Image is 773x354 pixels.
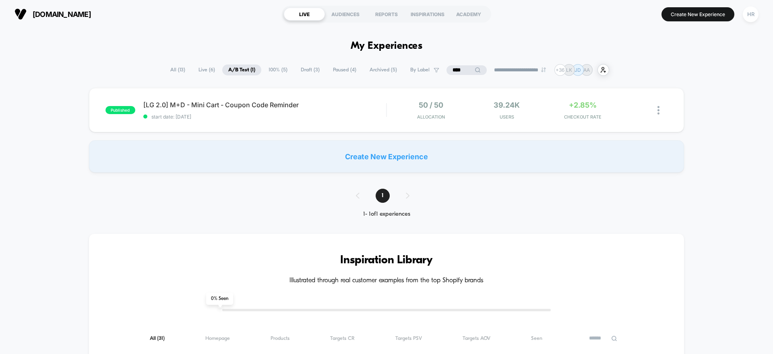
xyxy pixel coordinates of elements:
[471,114,543,120] span: Users
[105,106,135,114] span: published
[541,67,546,72] img: end
[569,101,597,109] span: +2.85%
[531,335,542,342] span: Seen
[150,335,165,342] span: All
[566,67,572,73] p: LK
[395,335,422,342] span: Targets PSV
[463,335,490,342] span: Targets AOV
[661,7,734,21] button: Create New Experience
[164,65,191,75] span: All ( 13 )
[89,140,684,173] div: Create New Experience
[222,65,261,75] span: A/B Test ( 1 )
[547,114,619,120] span: CHECKOUT RATE
[325,8,366,21] div: AUDIENCES
[364,65,403,75] span: Archived ( 5 )
[206,293,233,305] span: 0 % Seen
[143,101,386,109] span: [LG 2.0] M+D - Mini Cart - Coupon Code Reminder
[743,6,759,22] div: HR
[366,8,407,21] div: REPORTS
[583,67,590,73] p: AA
[740,6,761,23] button: HR
[419,101,443,109] span: 50 / 50
[575,67,581,73] p: JD
[657,106,659,115] img: close
[205,335,230,342] span: Homepage
[14,8,27,20] img: Visually logo
[12,8,93,21] button: [DOMAIN_NAME]
[410,67,430,73] span: By Label
[157,336,165,341] span: ( 31 )
[407,8,448,21] div: INSPIRATIONS
[327,65,362,75] span: Paused ( 4 )
[554,64,566,76] div: + 36
[113,277,660,285] h4: Illustrated through real customer examples from the top Shopify brands
[271,335,289,342] span: Products
[351,40,423,52] h1: My Experiences
[376,189,390,203] span: 1
[284,8,325,21] div: LIVE
[295,65,326,75] span: Draft ( 3 )
[417,114,445,120] span: Allocation
[348,211,426,218] div: 1 - 1 of 1 experiences
[494,101,520,109] span: 39.24k
[262,65,293,75] span: 100% ( 5 )
[33,10,91,19] span: [DOMAIN_NAME]
[113,254,660,267] h3: Inspiration Library
[330,335,355,342] span: Targets CR
[143,114,386,120] span: start date: [DATE]
[448,8,489,21] div: ACADEMY
[192,65,221,75] span: Live ( 6 )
